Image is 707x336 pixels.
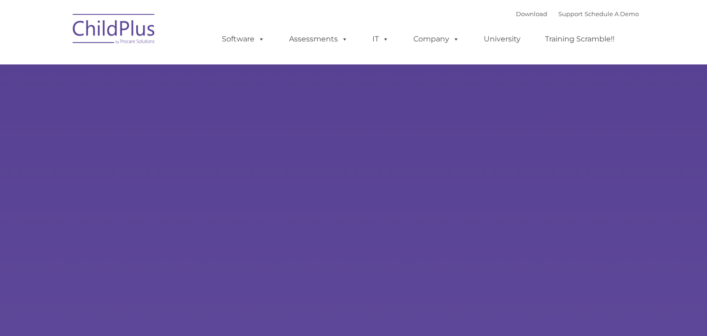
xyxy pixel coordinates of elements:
a: Support [558,10,583,17]
a: Assessments [280,30,357,48]
a: IT [363,30,398,48]
a: Training Scramble!! [536,30,624,48]
img: ChildPlus by Procare Solutions [68,7,160,53]
a: University [475,30,530,48]
font: | [516,10,639,17]
a: Company [404,30,469,48]
a: Schedule A Demo [585,10,639,17]
a: Download [516,10,547,17]
a: Software [213,30,274,48]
